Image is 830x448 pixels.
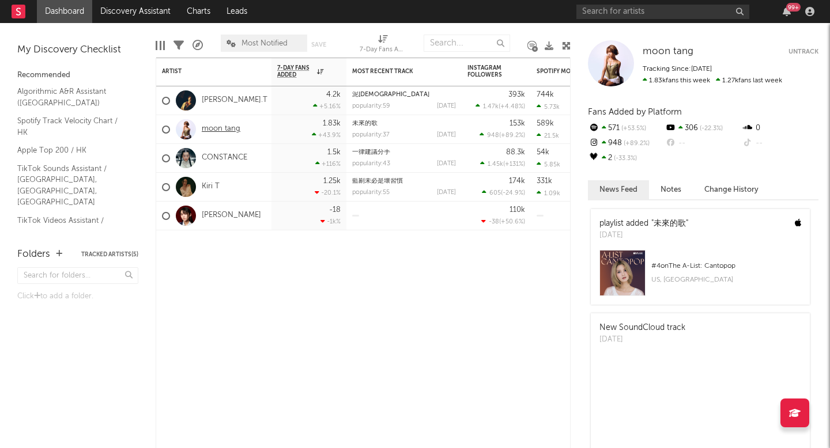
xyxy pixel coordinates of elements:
a: Kiri T [202,182,220,192]
div: 1.25k [323,177,341,185]
div: 306 [665,121,741,136]
div: ( ) [476,102,525,110]
span: -33.3 % [612,155,637,162]
a: moon tang [643,46,693,58]
div: 1.83k [323,120,341,127]
span: +131 % [505,161,523,168]
div: 7-Day Fans Added (7-Day Fans Added) [360,29,406,62]
a: Apple Top 200 / HK [17,144,127,157]
span: 1.47k [483,104,499,110]
a: 藍剔未必是壞習慣 [352,178,403,184]
a: 未來的歌 [352,120,378,127]
div: 744k [537,91,554,98]
div: 948 [588,136,665,151]
button: News Feed [588,180,649,199]
div: 泥菩薩 [352,92,456,98]
div: [DATE] [437,189,456,196]
span: +4.48 % [500,104,523,110]
div: -- [665,136,741,151]
span: 605 [489,190,501,196]
span: Fans Added by Platform [588,108,682,116]
span: moon tang [643,47,693,56]
div: ( ) [480,160,525,168]
a: CONSTANCE [202,153,247,163]
div: 174k [509,177,525,185]
button: Notes [649,180,693,199]
div: +43.9 % [312,131,341,139]
div: A&R Pipeline [193,29,203,62]
span: -38 [489,219,499,225]
input: Search for artists [576,5,749,19]
div: [DATE] [599,230,688,241]
span: +53.5 % [620,126,646,132]
input: Search for folders... [17,267,138,284]
div: Click to add a folder. [17,290,138,303]
div: 153k [510,120,525,127]
span: 1.27k fans last week [643,77,782,84]
span: +89.2 % [622,141,650,147]
div: 1.09k [537,189,560,197]
div: 589k [537,120,554,127]
div: 一律建議分手 [352,149,456,155]
a: 泥[DEMOGRAPHIC_DATA] [352,92,429,98]
div: 571 [588,121,665,136]
div: -1k % [320,218,341,225]
div: playlist added [599,218,688,230]
div: popularity: 37 [352,132,390,138]
span: 948 [487,132,499,139]
div: ( ) [480,131,525,139]
div: [DATE] [437,132,456,138]
div: US, [GEOGRAPHIC_DATA] [651,273,801,287]
div: Recommended [17,69,138,82]
div: popularity: 59 [352,103,390,109]
a: TikTok Videos Assistant / [GEOGRAPHIC_DATA], [GEOGRAPHIC_DATA], [GEOGRAPHIC_DATA] [17,214,127,260]
a: #4onThe A-List: CantopopUS, [GEOGRAPHIC_DATA] [591,250,810,305]
div: -18 [329,206,341,214]
div: 54k [537,149,549,156]
div: # 4 on The A-List: Cantopop [651,259,801,273]
div: Instagram Followers [467,64,508,78]
div: 5.73k [537,103,560,111]
div: [DATE] [599,334,685,346]
div: 88.3k [506,149,525,156]
div: My Discovery Checklist [17,43,138,57]
div: Artist [162,68,248,75]
div: 藍剔未必是壞習慣 [352,178,456,184]
div: Folders [17,248,50,261]
span: +89.2 % [501,132,523,139]
span: Tracking Since: [DATE] [643,66,712,73]
a: Spotify Track Velocity Chart / HK [17,115,127,138]
div: 0 [742,121,818,136]
span: -22.3 % [698,126,723,132]
div: 7-Day Fans Added (7-Day Fans Added) [360,43,406,57]
div: 5.85k [537,161,560,168]
button: Change History [693,180,770,199]
div: popularity: 43 [352,161,390,167]
span: 1.45k [488,161,503,168]
div: -20.1 % [315,189,341,196]
div: popularity: 55 [352,189,390,196]
div: 2 [588,151,665,166]
div: Spotify Monthly Listeners [537,68,623,75]
div: New SoundCloud track [599,322,685,334]
button: Tracked Artists(5) [81,252,138,257]
div: 未來的歌 [352,120,456,127]
span: 1.83k fans this week [643,77,710,84]
div: Filters [173,29,184,62]
div: -- [742,136,818,151]
a: [PERSON_NAME].T [202,96,267,105]
div: 99 + [786,3,801,12]
button: 99+ [783,7,791,16]
a: 一律建議分手 [352,149,390,155]
a: "未來的歌" [651,219,688,227]
button: Untrack [788,46,818,58]
div: ( ) [481,218,525,225]
span: Most Notified [242,40,288,47]
div: 4.2k [326,91,341,98]
a: [PERSON_NAME] [202,211,261,221]
div: Edit Columns [156,29,165,62]
div: +5.16 % [313,102,341,110]
div: ( ) [482,189,525,196]
button: Save [311,41,326,48]
div: [DATE] [437,103,456,109]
